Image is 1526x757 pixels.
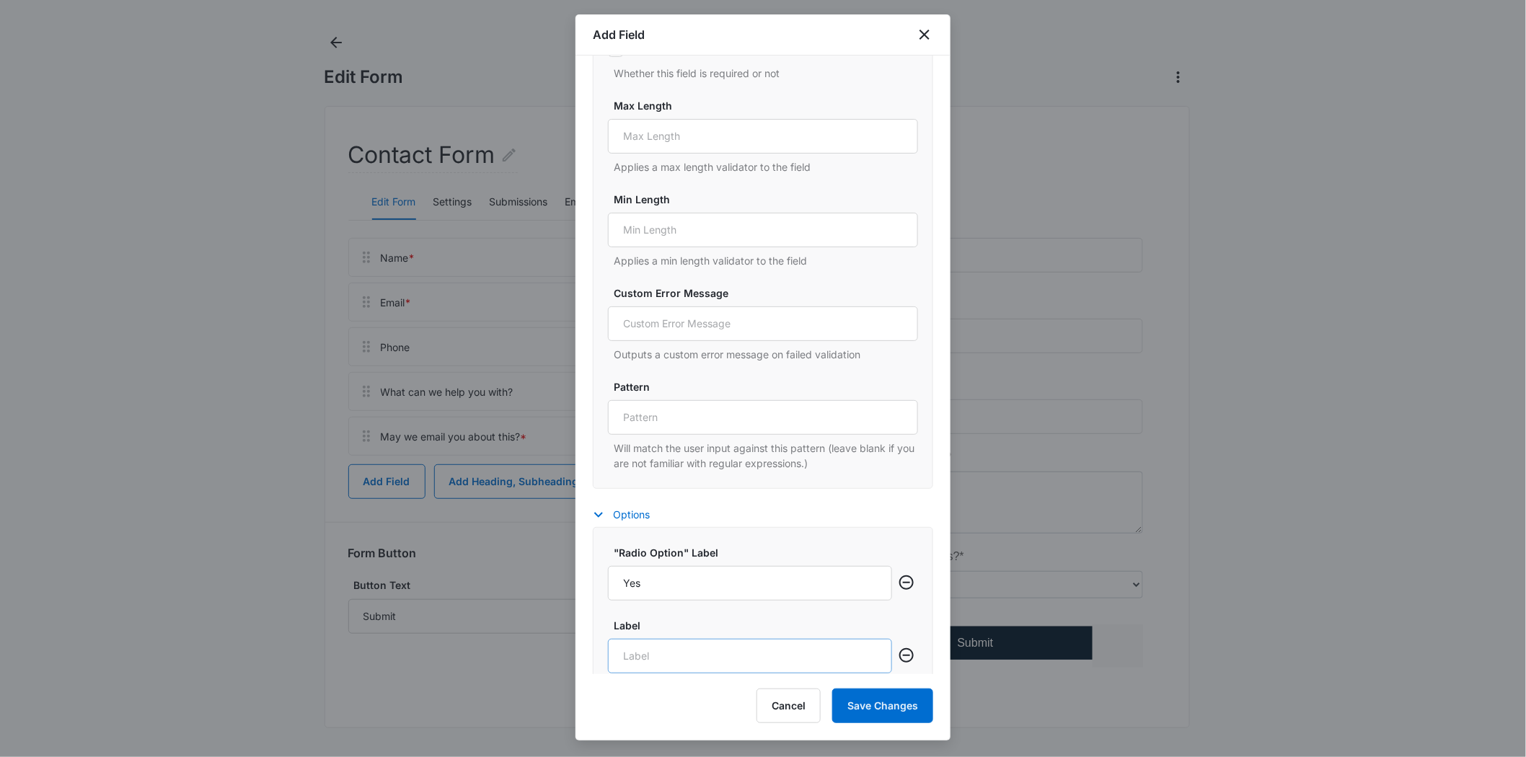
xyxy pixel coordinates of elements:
button: Remove row [895,571,918,594]
p: Outputs a custom error message on failed validation [614,347,918,362]
button: Remove row [895,644,918,667]
input: Min Length [608,213,918,247]
input: Pattern [608,400,918,435]
label: Label [614,618,898,633]
p: Will match the user input against this pattern (leave blank if you are not familiar with regular ... [614,441,918,471]
label: Min Length [614,192,924,207]
span: Submit [150,430,186,443]
button: Cancel [757,689,821,723]
input: Max Length [608,119,918,154]
label: Max Length [614,98,924,113]
p: Applies a max length validator to the field [614,159,918,174]
input: "Radio Option" Label [608,566,892,601]
button: Options [593,506,664,523]
label: Custom Error Message [614,285,924,301]
input: Custom Error Message [608,306,918,341]
h1: Add Field [593,26,645,43]
p: Whether this field is required or not [614,66,918,81]
button: close [916,26,933,43]
input: Label [608,639,892,673]
label: "Radio Option" Label [614,545,898,560]
label: Pattern [614,379,924,394]
p: Applies a min length validator to the field [614,253,918,268]
iframe: reCAPTCHA [285,418,469,461]
button: Save Changes [832,689,933,723]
